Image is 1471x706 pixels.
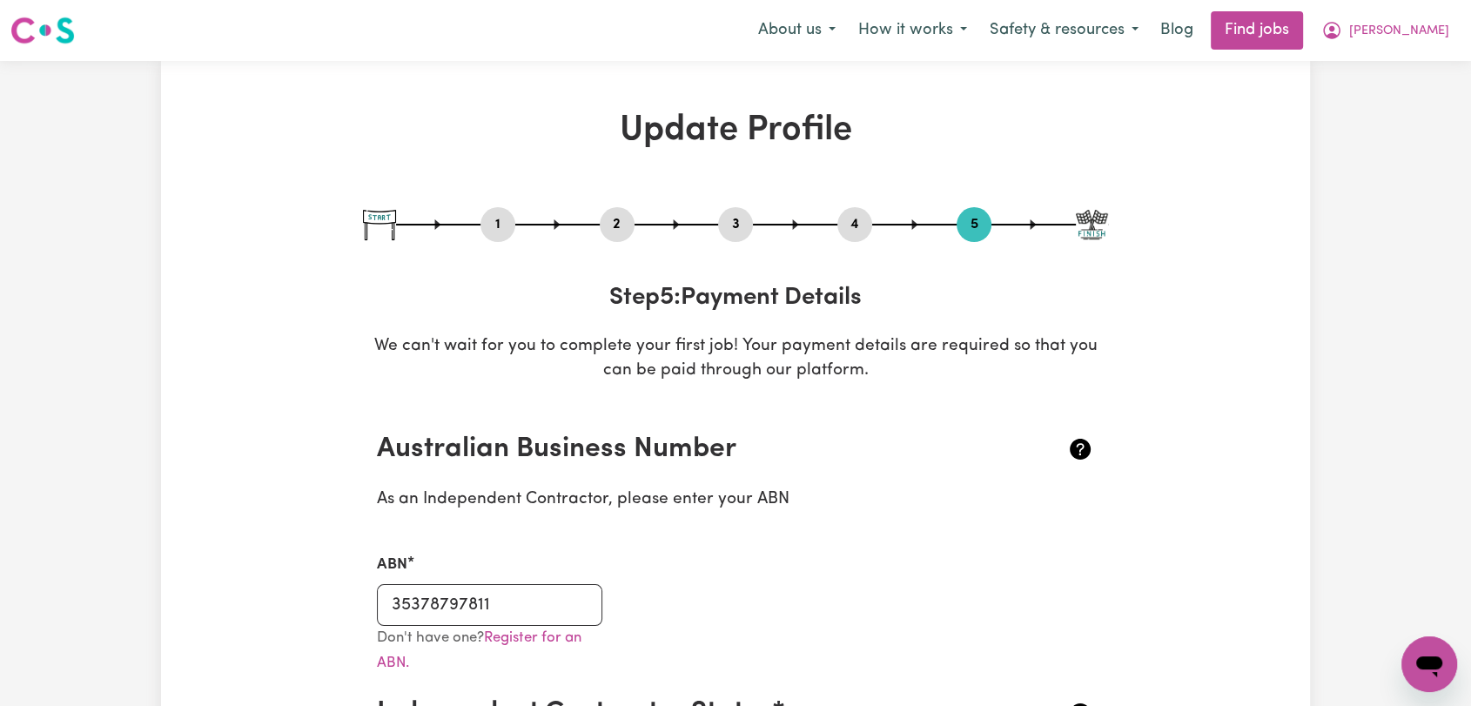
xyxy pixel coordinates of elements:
[600,213,635,236] button: Go to step 2
[377,554,407,576] label: ABN
[480,213,515,236] button: Go to step 1
[1310,12,1461,49] button: My Account
[957,213,991,236] button: Go to step 5
[363,284,1108,313] h3: Step 5 : Payment Details
[847,12,978,49] button: How it works
[1211,11,1303,50] a: Find jobs
[837,213,872,236] button: Go to step 4
[377,584,602,626] input: e.g. 51 824 753 556
[718,213,753,236] button: Go to step 3
[747,12,847,49] button: About us
[1349,22,1449,41] span: [PERSON_NAME]
[377,630,581,670] a: Register for an ABN.
[377,433,975,466] h2: Australian Business Number
[978,12,1150,49] button: Safety & resources
[377,487,1094,513] p: As an Independent Contractor, please enter your ABN
[10,10,75,50] a: Careseekers logo
[377,630,581,670] small: Don't have one?
[1150,11,1204,50] a: Blog
[10,15,75,46] img: Careseekers logo
[363,110,1108,151] h1: Update Profile
[1401,636,1457,692] iframe: Button to launch messaging window
[363,334,1108,385] p: We can't wait for you to complete your first job! Your payment details are required so that you c...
